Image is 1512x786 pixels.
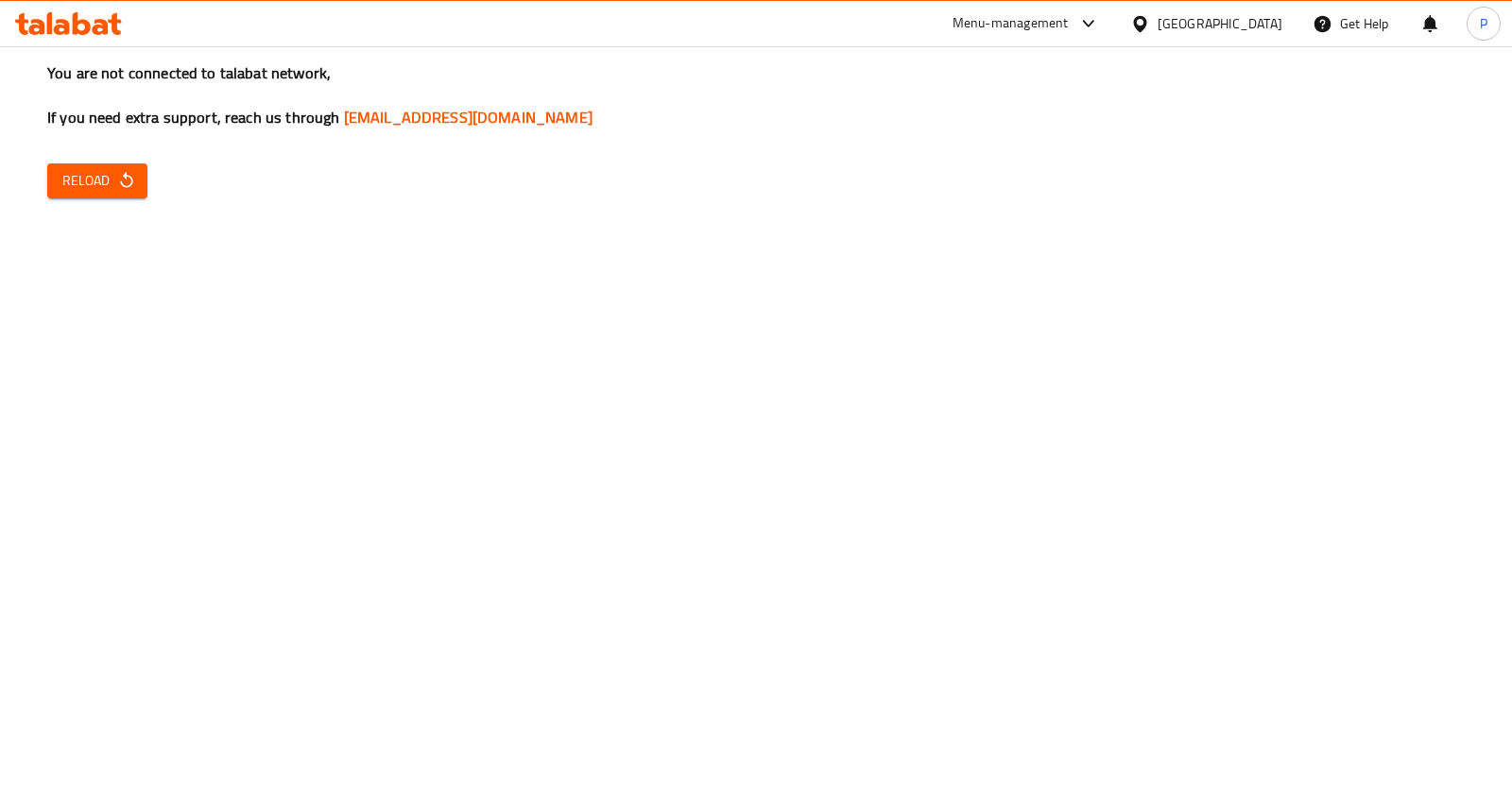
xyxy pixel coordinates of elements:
div: Menu-management [953,12,1069,35]
div: [GEOGRAPHIC_DATA] [1158,13,1282,34]
h3: You are not connected to talabat network, If you need extra support, reach us through [47,62,1465,128]
span: P [1480,13,1487,34]
a: [EMAIL_ADDRESS][DOMAIN_NAME] [344,103,593,131]
span: Reload [62,169,132,193]
button: Reload [47,163,147,198]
